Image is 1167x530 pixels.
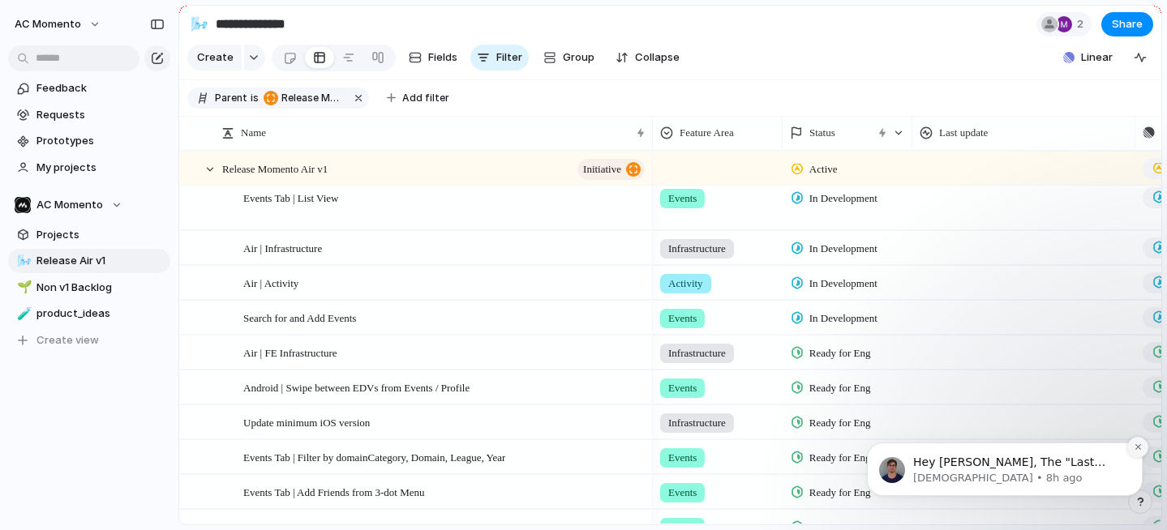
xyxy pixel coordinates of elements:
a: My projects [8,156,170,180]
button: is [247,89,262,107]
button: Filter [470,45,529,71]
div: 🧪 [17,305,28,323]
span: Active [809,161,838,177]
div: 🌬️ [17,252,28,271]
span: AC Momento [36,197,103,213]
span: Events Tab | Add Friends from 3-dot Menu [243,482,425,501]
button: Release Momento Air v1 [260,89,348,107]
span: Events [668,485,697,501]
button: Create [187,45,242,71]
span: Create [197,49,234,66]
button: 🌬️ [15,253,31,269]
span: Create view [36,332,99,348]
span: Parent [215,91,247,105]
p: Message from Christian, sent 8h ago [71,130,280,145]
span: Activity [668,276,703,292]
span: Feature Area [680,125,734,141]
span: My projects [36,160,165,176]
span: Linear [1081,49,1113,66]
button: AC Momento [8,193,170,217]
a: Prototypes [8,129,170,153]
span: Collapse [635,49,680,66]
span: Last update [939,125,988,141]
span: Release Momento Air v1 [281,91,345,105]
span: In Development [809,241,877,257]
button: 🌱 [15,280,31,296]
span: Events [668,310,697,327]
button: Collapse [609,45,686,71]
span: Share [1112,16,1143,32]
button: Dismiss notification [285,96,306,118]
a: 🌱Non v1 Backlog [8,276,170,300]
span: Release Air v1 [36,253,165,269]
span: Hey [PERSON_NAME], The "Last update" field will show the latest Index "update" (feature next to "... [71,115,276,273]
span: In Development [809,310,877,327]
span: Requests [36,107,165,123]
button: Fields [402,45,464,71]
span: product_ideas [36,306,165,322]
span: Infrastructure [668,345,726,361]
span: Events Tab | Filter by domainCategory, Domain, League, Year [243,447,505,466]
span: Release Momento Air v1 [222,159,328,177]
div: 🌱 [17,278,28,297]
button: AC Momento [7,11,109,37]
span: Air | FE Infrastructure [243,343,337,361]
span: In Development [809,276,877,292]
span: AC Momento [15,16,81,32]
img: Profile image for Christian [36,117,62,143]
span: Events [668,450,697,466]
a: 🌬️Release Air v1 [8,249,170,273]
a: Projects [8,223,170,247]
span: Non v1 Backlog [36,280,165,296]
span: Events [668,380,697,396]
span: 2 [1077,16,1088,32]
iframe: Intercom notifications message [843,340,1167,522]
span: Fields [428,49,457,66]
span: Add filter [402,91,449,105]
span: Android | Swipe between EDVs from Events / Profile [243,378,470,396]
a: Feedback [8,76,170,100]
span: Air | Activity [243,273,298,292]
span: Ready for Eng [809,450,871,466]
span: Name [241,125,266,141]
a: 🧪product_ideas [8,301,170,326]
button: 🌬️ [187,11,212,37]
span: Ready for Eng [809,380,871,396]
button: initiative [577,159,645,180]
button: Create view [8,328,170,353]
button: 🧪 [15,306,31,322]
span: Ready for Eng [809,345,871,361]
span: Ready for Eng [809,485,871,501]
span: initiative [583,158,621,181]
span: Prototypes [36,133,165,149]
span: Infrastructure [668,415,726,431]
span: In Development [809,190,877,207]
button: Group [535,45,603,71]
span: Projects [36,227,165,243]
span: Events Tab | List View [243,188,338,207]
span: is [251,91,259,105]
span: Infrastructure [668,241,726,257]
a: Requests [8,103,170,127]
span: Status [809,125,835,141]
span: Update minimum iOS version [243,412,370,431]
button: Linear [1057,45,1119,70]
div: 🌬️ [191,13,208,35]
div: message notification from Christian, 8h ago. Hey Tara, The "Last update" field will show the late... [24,102,300,156]
span: Group [563,49,594,66]
span: Air | Infrastructure [243,238,322,257]
button: Add filter [377,87,459,109]
span: Search for and Add Events [243,308,356,327]
span: Events [668,190,697,207]
span: Filter [496,49,522,66]
span: Feedback [36,80,165,96]
span: Ready for Eng [809,415,871,431]
button: Share [1101,12,1153,36]
span: Release Momento Air v1 [264,91,345,105]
